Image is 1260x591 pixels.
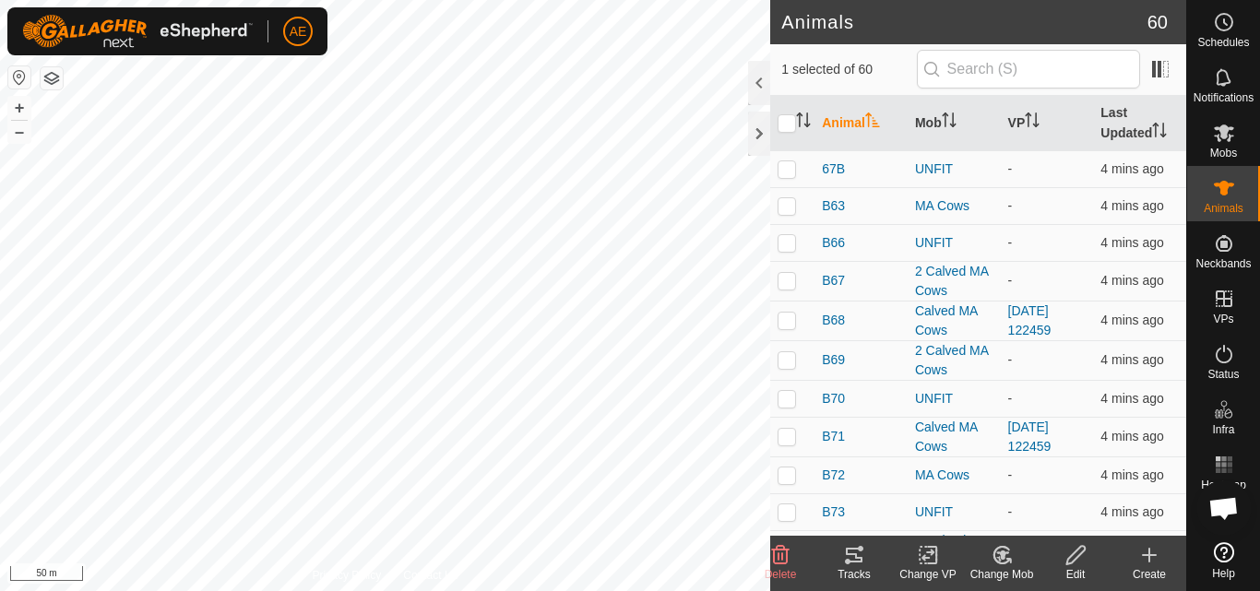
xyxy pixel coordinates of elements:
input: Search (S) [917,50,1140,89]
span: 29 Sept 2025, 7:50 am [1100,467,1163,482]
h2: Animals [781,11,1147,33]
span: Help [1212,568,1235,579]
span: 29 Sept 2025, 7:50 am [1100,198,1163,213]
app-display-virtual-paddock-transition: - [1008,391,1013,406]
div: 2 Calved MA Cows [915,341,993,380]
div: 2 Calved MA Cows [915,262,993,301]
button: Reset Map [8,66,30,89]
span: 29 Sept 2025, 7:50 am [1100,429,1163,443]
span: AE [290,22,307,41]
a: [DATE] 122459 [1008,420,1052,454]
span: Mobs [1210,148,1237,159]
span: B70 [822,389,845,408]
div: UNFIT [915,160,993,179]
button: Map Layers [41,67,63,89]
span: Delete [765,568,797,581]
span: 29 Sept 2025, 7:50 am [1100,352,1163,367]
span: 29 Sept 2025, 7:50 am [1100,313,1163,327]
span: VPs [1213,313,1233,325]
img: Gallagher Logo [22,15,253,48]
div: Calved MA Cows [915,418,993,456]
span: 29 Sept 2025, 7:50 am [1100,161,1163,176]
th: Animal [814,96,908,151]
div: Create [1112,566,1186,583]
span: B67 [822,271,845,290]
span: Animals [1204,203,1243,214]
span: 29 Sept 2025, 7:50 am [1100,504,1163,519]
div: Calved MA Cows [915,301,993,340]
span: Neckbands [1195,258,1251,269]
button: + [8,97,30,119]
span: 60 [1147,8,1168,36]
div: Open chat [1196,480,1252,536]
p-sorticon: Activate to sort [796,115,811,130]
p-sorticon: Activate to sort [1152,125,1167,140]
span: Notifications [1194,92,1254,103]
p-sorticon: Activate to sort [1025,115,1040,130]
a: Help [1187,535,1260,586]
span: 67B [822,160,845,179]
div: Edit [1039,566,1112,583]
span: B66 [822,233,845,253]
span: Schedules [1197,37,1249,48]
p-sorticon: Activate to sort [865,115,880,130]
span: B72 [822,466,845,485]
th: Mob [908,96,1001,151]
app-display-virtual-paddock-transition: - [1008,352,1013,367]
span: B71 [822,427,845,446]
span: Heatmap [1201,479,1246,491]
button: – [8,121,30,143]
app-display-virtual-paddock-transition: - [1008,273,1013,288]
span: B68 [822,311,845,330]
span: 29 Sept 2025, 7:50 am [1100,235,1163,250]
a: [DATE] 122459 [1008,303,1052,337]
a: Privacy Policy [313,567,382,584]
span: Infra [1212,424,1234,435]
span: Status [1207,369,1239,380]
div: UNFIT [915,389,993,408]
span: B63 [822,196,845,216]
div: Tracks [817,566,891,583]
span: B69 [822,350,845,370]
a: Contact Us [403,567,458,584]
app-display-virtual-paddock-transition: - [1008,198,1013,213]
div: Change Mob [965,566,1039,583]
app-display-virtual-paddock-transition: - [1008,504,1013,519]
app-display-virtual-paddock-transition: - [1008,161,1013,176]
div: MA Cows [915,196,993,216]
th: Last Updated [1093,96,1186,151]
div: Change VP [891,566,965,583]
div: 3 Calved Cows [915,531,993,570]
span: 1 selected of 60 [781,60,916,79]
div: MA Cows [915,466,993,485]
span: B73 [822,502,845,522]
app-display-virtual-paddock-transition: - [1008,235,1013,250]
th: VP [1001,96,1094,151]
div: UNFIT [915,233,993,253]
app-display-virtual-paddock-transition: - [1008,467,1013,482]
span: 29 Sept 2025, 7:50 am [1100,391,1163,406]
span: 29 Sept 2025, 7:50 am [1100,273,1163,288]
div: UNFIT [915,502,993,522]
p-sorticon: Activate to sort [942,115,957,130]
